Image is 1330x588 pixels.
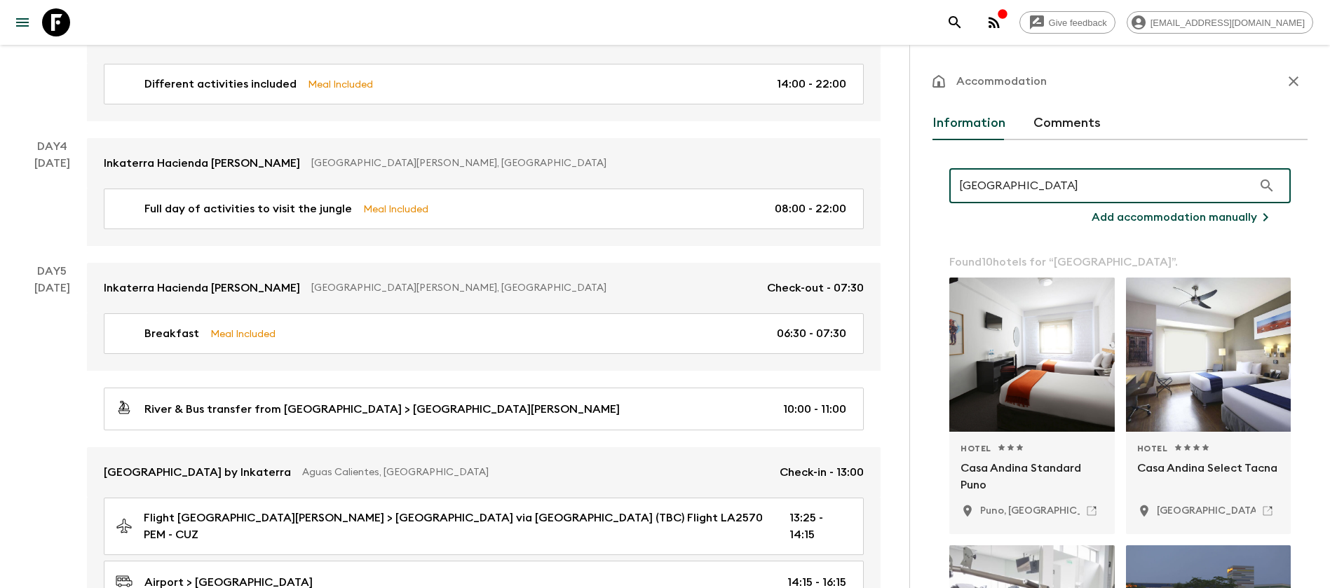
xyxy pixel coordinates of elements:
[783,401,846,418] p: 10:00 - 11:00
[144,510,767,543] p: Flight [GEOGRAPHIC_DATA][PERSON_NAME] > [GEOGRAPHIC_DATA] via [GEOGRAPHIC_DATA] (TBC) Flight LA25...
[34,155,70,246] div: [DATE]
[311,281,756,295] p: [GEOGRAPHIC_DATA][PERSON_NAME], [GEOGRAPHIC_DATA]
[104,313,864,354] a: BreakfastMeal Included06:30 - 07:30
[780,464,864,481] p: Check-in - 13:00
[1137,443,1168,454] span: Hotel
[302,465,768,479] p: Aguas Calientes, [GEOGRAPHIC_DATA]
[17,263,87,280] p: Day 5
[87,138,881,189] a: Inkaterra Hacienda [PERSON_NAME][GEOGRAPHIC_DATA][PERSON_NAME], [GEOGRAPHIC_DATA]
[777,76,846,93] p: 14:00 - 22:00
[144,401,620,418] p: River & Bus transfer from [GEOGRAPHIC_DATA] > [GEOGRAPHIC_DATA][PERSON_NAME]
[961,460,1104,493] p: Casa Andina Standard Puno
[1127,11,1313,34] div: [EMAIL_ADDRESS][DOMAIN_NAME]
[1041,18,1115,28] span: Give feedback
[144,325,199,342] p: Breakfast
[949,278,1115,432] div: Photo of Casa Andina Standard Puno
[87,263,881,313] a: Inkaterra Hacienda [PERSON_NAME][GEOGRAPHIC_DATA][PERSON_NAME], [GEOGRAPHIC_DATA]Check-out - 07:30
[961,443,991,454] span: Hotel
[104,388,864,430] a: River & Bus transfer from [GEOGRAPHIC_DATA] > [GEOGRAPHIC_DATA][PERSON_NAME]10:00 - 11:00
[941,8,969,36] button: search adventures
[1033,107,1101,140] button: Comments
[17,138,87,155] p: Day 4
[104,498,864,555] a: Flight [GEOGRAPHIC_DATA][PERSON_NAME] > [GEOGRAPHIC_DATA] via [GEOGRAPHIC_DATA] (TBC) Flight LA25...
[1143,18,1312,28] span: [EMAIL_ADDRESS][DOMAIN_NAME]
[767,280,864,296] p: Check-out - 07:30
[1092,209,1257,226] p: Add accommodation manually
[956,73,1047,90] p: Accommodation
[87,447,881,498] a: [GEOGRAPHIC_DATA] by InkaterraAguas Calientes, [GEOGRAPHIC_DATA]Check-in - 13:00
[104,64,864,104] a: Different activities includedMeal Included14:00 - 22:00
[210,326,276,341] p: Meal Included
[104,189,864,229] a: Full day of activities to visit the jungleMeal Included08:00 - 22:00
[949,254,1291,271] p: Found 10 hotels for “ [GEOGRAPHIC_DATA] ”.
[104,155,300,172] p: Inkaterra Hacienda [PERSON_NAME]
[775,200,846,217] p: 08:00 - 22:00
[144,76,297,93] p: Different activities included
[1075,203,1291,231] button: Add accommodation manually
[789,510,846,543] p: 13:25 - 14:15
[144,200,352,217] p: Full day of activities to visit the jungle
[777,325,846,342] p: 06:30 - 07:30
[932,107,1005,140] button: Information
[1019,11,1115,34] a: Give feedback
[980,504,1112,518] p: Puno, Peru
[311,156,853,170] p: [GEOGRAPHIC_DATA][PERSON_NAME], [GEOGRAPHIC_DATA]
[949,166,1253,205] input: Search for a region or hotel...
[1126,278,1291,432] div: Photo of Casa Andina Select Tacna
[1137,460,1280,493] p: Casa Andina Select Tacna
[308,76,373,92] p: Meal Included
[104,464,291,481] p: [GEOGRAPHIC_DATA] by Inkaterra
[104,280,300,296] p: Inkaterra Hacienda [PERSON_NAME]
[8,8,36,36] button: menu
[363,201,428,217] p: Meal Included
